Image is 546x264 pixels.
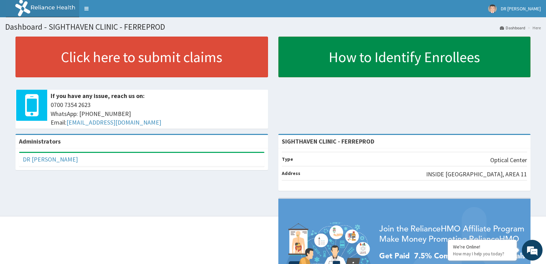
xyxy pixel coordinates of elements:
[501,6,541,12] span: DR [PERSON_NAME]
[282,170,300,176] b: Address
[51,92,145,100] b: If you have any issue, reach us on:
[526,25,541,31] li: Here
[23,155,78,163] a: DR [PERSON_NAME]
[500,25,525,31] a: Dashboard
[5,22,541,31] h1: Dashboard - SIGHTHAVEN CLINIC - FERREPROD
[282,156,293,162] b: Type
[19,137,61,145] b: Administrators
[490,156,527,165] p: Optical Center
[278,37,531,77] a: How to Identify Enrollees
[453,244,512,250] div: We're Online!
[51,100,265,127] span: 0700 7354 2623 WhatsApp: [PHONE_NUMBER] Email:
[453,251,512,257] p: How may I help you today?
[282,137,374,145] strong: SIGHTHAVEN CLINIC - FERREPROD
[488,4,497,13] img: User Image
[16,37,268,77] a: Click here to submit claims
[66,118,161,126] a: [EMAIL_ADDRESS][DOMAIN_NAME]
[426,170,527,179] p: INSIDE [GEOGRAPHIC_DATA], AREA 11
